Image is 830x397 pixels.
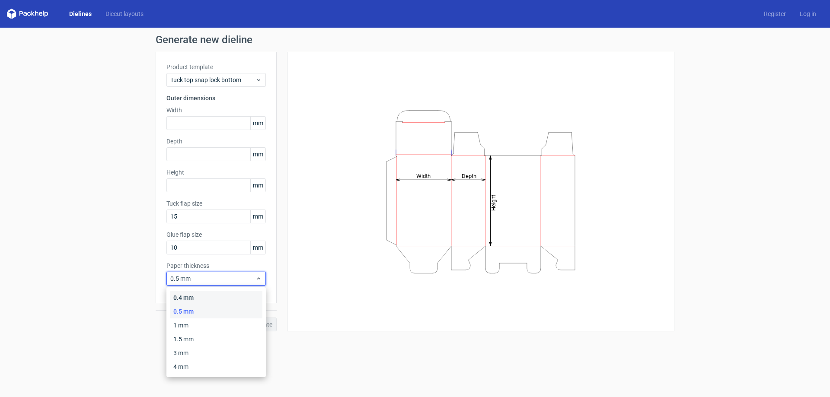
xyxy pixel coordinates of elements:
[166,261,266,270] label: Paper thickness
[490,194,497,210] tspan: Height
[166,63,266,71] label: Product template
[156,35,674,45] h1: Generate new dieline
[166,199,266,208] label: Tuck flap size
[166,106,266,114] label: Width
[250,179,265,192] span: mm
[166,168,266,177] label: Height
[170,332,262,346] div: 1.5 mm
[170,346,262,360] div: 3 mm
[462,172,476,179] tspan: Depth
[250,241,265,254] span: mm
[250,210,265,223] span: mm
[166,137,266,146] label: Depth
[99,10,150,18] a: Diecut layouts
[170,274,255,283] span: 0.5 mm
[166,94,266,102] h3: Outer dimensions
[250,117,265,130] span: mm
[170,360,262,374] div: 4 mm
[62,10,99,18] a: Dielines
[416,172,431,179] tspan: Width
[793,10,823,18] a: Log in
[757,10,793,18] a: Register
[170,305,262,318] div: 0.5 mm
[250,148,265,161] span: mm
[170,76,255,84] span: Tuck top snap lock bottom
[170,318,262,332] div: 1 mm
[166,230,266,239] label: Glue flap size
[170,291,262,305] div: 0.4 mm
